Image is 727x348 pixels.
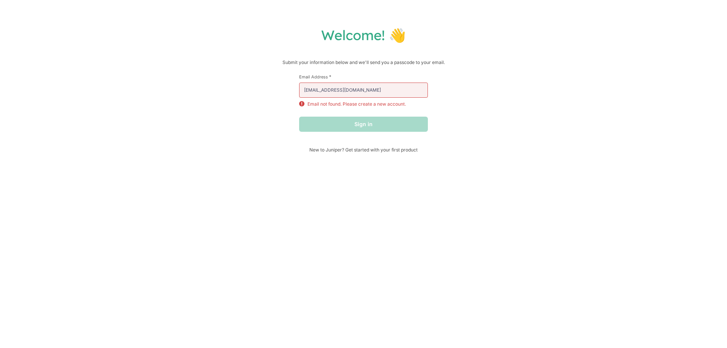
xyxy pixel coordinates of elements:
span: This field is required. [329,74,331,80]
h1: Welcome! 👋 [8,27,719,44]
p: Email not found. Please create a new account. [307,101,406,108]
label: Email Address [299,74,428,80]
span: New to Juniper? Get started with your first product [299,147,428,153]
input: email@example.com [299,83,428,98]
p: Submit your information below and we'll send you a passcode to your email. [8,59,719,66]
